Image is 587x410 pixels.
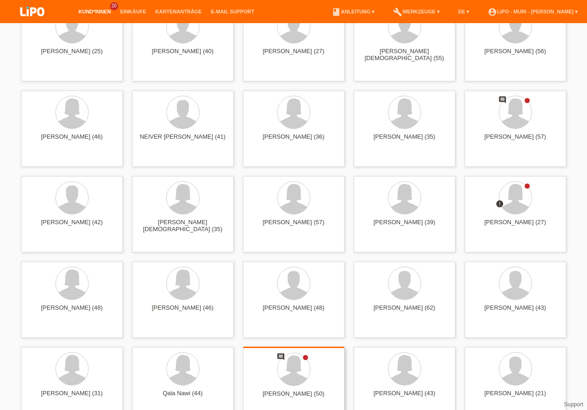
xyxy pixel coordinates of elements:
div: [PERSON_NAME] (21) [472,390,559,404]
a: Kund*innen [74,9,115,14]
div: [PERSON_NAME] (57) [250,219,337,233]
a: Support [564,401,583,408]
a: Einkäufe [115,9,151,14]
span: 20 [110,2,118,10]
i: error [496,200,504,208]
div: [PERSON_NAME] (40) [139,48,226,62]
div: [PERSON_NAME] (42) [29,219,115,233]
div: [PERSON_NAME] (62) [361,304,448,319]
a: LIPO pay [9,19,55,26]
div: [PERSON_NAME] (43) [361,390,448,404]
div: [PERSON_NAME] (56) [472,48,559,62]
div: [PERSON_NAME] (46) [29,133,115,148]
div: [PERSON_NAME][DEMOGRAPHIC_DATA] (55) [361,48,448,62]
div: Qala Nawi (44) [139,390,226,404]
div: [PERSON_NAME] (36) [250,133,337,148]
i: comment [498,96,507,104]
div: [PERSON_NAME] (50) [250,390,337,405]
a: bookAnleitung ▾ [327,9,379,14]
i: account_circle [488,7,497,17]
div: [PERSON_NAME] (48) [29,304,115,319]
div: [PERSON_NAME] (27) [250,48,337,62]
i: comment [277,353,285,361]
div: [PERSON_NAME] (39) [361,219,448,233]
div: Neuer Kommentar [277,353,285,362]
div: [PERSON_NAME] (25) [29,48,115,62]
a: account_circleLIPO - Muri - [PERSON_NAME] ▾ [483,9,582,14]
i: build [393,7,402,17]
div: [PERSON_NAME] (48) [250,304,337,319]
div: NEIVER [PERSON_NAME] (41) [139,133,226,148]
div: [PERSON_NAME] (43) [472,304,559,319]
a: DE ▾ [454,9,474,14]
a: Kartenanträge [151,9,206,14]
div: [PERSON_NAME] (27) [472,219,559,233]
div: Zurückgewiesen [496,200,504,209]
div: [PERSON_NAME] (35) [361,133,448,148]
i: book [332,7,341,17]
div: Neuer Kommentar [498,96,507,105]
div: [PERSON_NAME] (31) [29,390,115,404]
div: [PERSON_NAME][DEMOGRAPHIC_DATA] (35) [139,219,226,233]
a: buildWerkzeuge ▾ [388,9,444,14]
div: [PERSON_NAME] (46) [139,304,226,319]
div: [PERSON_NAME] (57) [472,133,559,148]
a: E-Mail Support [206,9,259,14]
